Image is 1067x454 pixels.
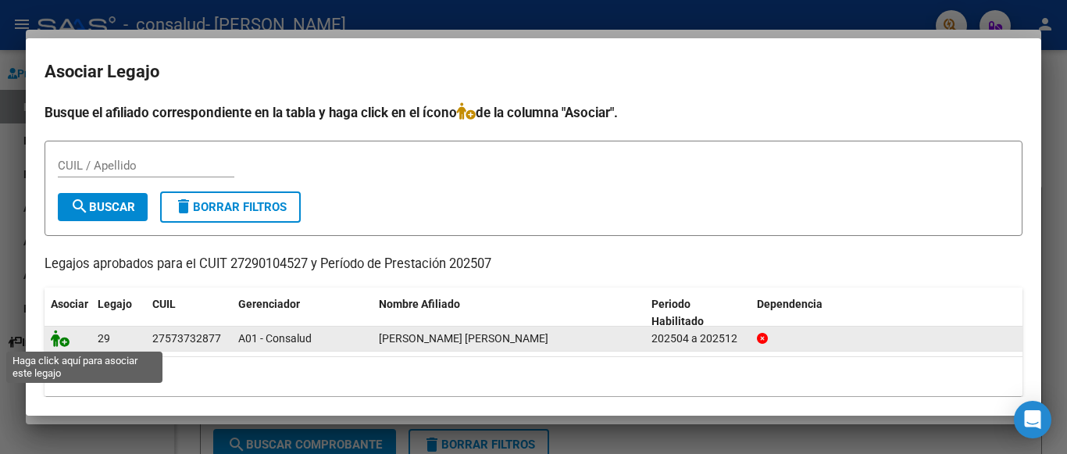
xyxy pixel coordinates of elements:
datatable-header-cell: CUIL [146,288,232,339]
datatable-header-cell: Dependencia [751,288,1023,339]
datatable-header-cell: Nombre Afiliado [373,288,645,339]
span: Gerenciador [238,298,300,310]
button: Borrar Filtros [160,191,301,223]
span: Dependencia [757,298,823,310]
datatable-header-cell: Gerenciador [232,288,373,339]
div: Open Intercom Messenger [1014,401,1051,438]
datatable-header-cell: Legajo [91,288,146,339]
p: Legajos aprobados para el CUIT 27290104527 y Período de Prestación 202507 [45,255,1022,274]
span: CUIL [152,298,176,310]
datatable-header-cell: Periodo Habilitado [645,288,751,339]
span: Buscar [70,200,135,214]
span: Asociar [51,298,88,310]
h4: Busque el afiliado correspondiente en la tabla y haga click en el ícono de la columna "Asociar". [45,102,1022,123]
span: Legajo [98,298,132,310]
h2: Asociar Legajo [45,57,1022,87]
span: RIOS BRIANNA ABIGAIL [379,332,548,345]
div: 27573732877 [152,330,221,348]
div: 202504 a 202512 [651,330,744,348]
mat-icon: search [70,197,89,216]
span: Nombre Afiliado [379,298,460,310]
span: A01 - Consalud [238,332,312,345]
button: Buscar [58,193,148,221]
div: 1 registros [45,357,1022,396]
span: 29 [98,332,110,345]
mat-icon: delete [174,197,193,216]
datatable-header-cell: Asociar [45,288,91,339]
span: Periodo Habilitado [651,298,704,328]
span: Borrar Filtros [174,200,287,214]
